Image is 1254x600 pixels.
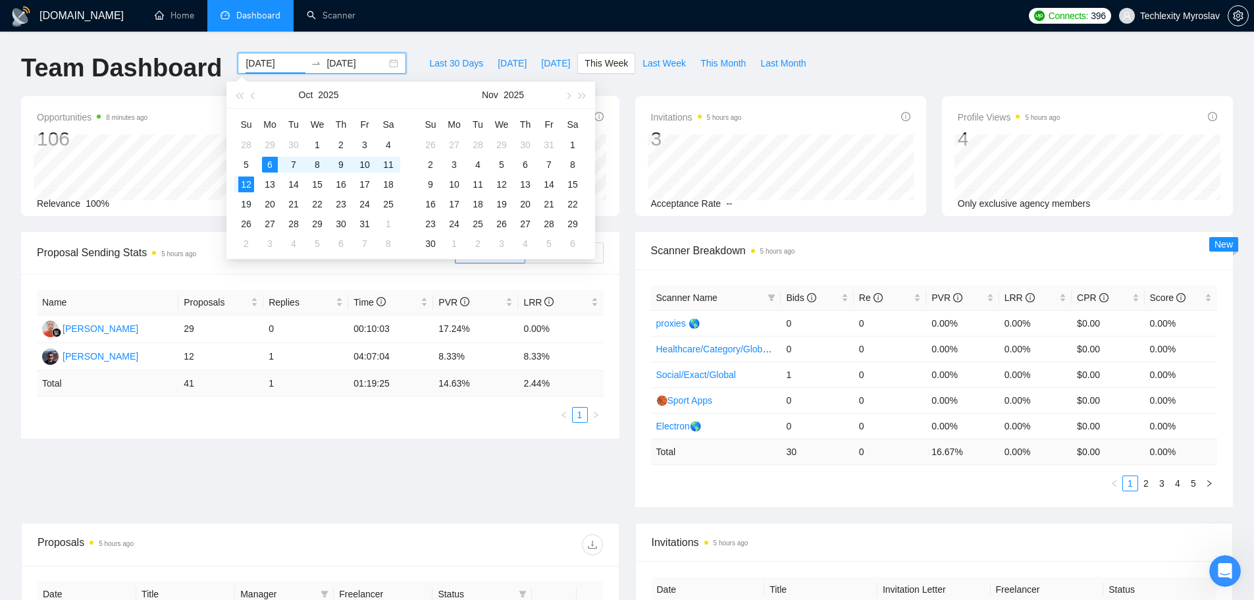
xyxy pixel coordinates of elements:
[442,135,466,155] td: 2025-10-27
[541,56,570,70] span: [DATE]
[498,56,527,70] span: [DATE]
[786,292,816,303] span: Bids
[438,297,469,308] span: PVR
[537,234,561,254] td: 2025-12-05
[490,53,534,74] button: [DATE]
[258,135,282,155] td: 2025-09-29
[1025,114,1060,121] time: 5 hours ago
[419,155,442,175] td: 2025-11-02
[419,175,442,194] td: 2025-11-09
[238,157,254,173] div: 5
[1150,292,1186,303] span: Score
[1209,555,1241,587] iframe: Intercom live chat
[1228,5,1249,26] button: setting
[286,137,301,153] div: 30
[282,135,305,155] td: 2025-09-30
[656,369,736,380] a: Social/Exact/Global
[423,236,438,252] div: 30
[419,214,442,234] td: 2025-11-23
[494,177,509,192] div: 12
[299,82,313,108] button: Oct
[466,135,490,155] td: 2025-10-28
[582,534,603,555] button: download
[565,137,581,153] div: 1
[446,196,462,212] div: 17
[286,196,301,212] div: 21
[541,236,557,252] div: 5
[377,214,400,234] td: 2025-11-01
[534,53,577,74] button: [DATE]
[1155,476,1169,491] a: 3
[760,248,795,255] time: 5 hours ago
[329,175,353,194] td: 2025-10-16
[258,234,282,254] td: 2025-11-03
[309,157,325,173] div: 8
[651,109,742,125] span: Invitations
[931,292,962,303] span: PVR
[353,194,377,214] td: 2025-10-24
[442,214,466,234] td: 2025-11-24
[513,155,537,175] td: 2025-11-06
[651,242,1218,259] span: Scanner Breakdown
[1005,292,1035,303] span: LRR
[329,234,353,254] td: 2025-11-06
[286,216,301,232] div: 28
[238,177,254,192] div: 12
[178,290,263,315] th: Proposals
[958,198,1091,209] span: Only exclusive agency members
[236,10,280,21] span: Dashboard
[309,236,325,252] div: 5
[52,328,61,337] img: gigradar-bm.png
[958,126,1060,151] div: 4
[309,196,325,212] div: 22
[37,109,147,125] span: Opportunities
[286,236,301,252] div: 4
[423,196,438,212] div: 16
[490,194,513,214] td: 2025-11-19
[282,155,305,175] td: 2025-10-07
[357,137,373,153] div: 3
[333,137,349,153] div: 2
[656,318,700,329] a: proxies 🌎
[238,236,254,252] div: 2
[537,155,561,175] td: 2025-11-07
[333,236,349,252] div: 6
[238,196,254,212] div: 19
[561,234,585,254] td: 2025-12-06
[561,175,585,194] td: 2025-11-15
[446,137,462,153] div: 27
[1176,293,1186,302] span: info-circle
[517,157,533,173] div: 6
[329,214,353,234] td: 2025-10-30
[258,155,282,175] td: 2025-10-06
[442,234,466,254] td: 2025-12-01
[155,10,194,21] a: homeHome
[565,196,581,212] div: 22
[874,293,883,302] span: info-circle
[583,539,602,550] span: download
[37,244,455,261] span: Proposal Sending Stats
[1139,476,1153,491] a: 2
[380,196,396,212] div: 25
[442,114,466,135] th: Mo
[286,157,301,173] div: 7
[561,194,585,214] td: 2025-11-22
[263,290,348,315] th: Replies
[635,53,693,74] button: Last Week
[262,157,278,173] div: 6
[470,177,486,192] div: 11
[329,114,353,135] th: Th
[765,288,778,308] span: filter
[305,135,329,155] td: 2025-10-01
[357,216,373,232] div: 31
[311,58,321,68] span: swap-right
[490,214,513,234] td: 2025-11-26
[333,157,349,173] div: 9
[513,234,537,254] td: 2025-12-04
[1170,476,1186,491] li: 4
[513,135,537,155] td: 2025-10-30
[470,216,486,232] div: 25
[537,194,561,214] td: 2025-11-21
[42,321,59,337] img: GS
[419,114,442,135] th: Su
